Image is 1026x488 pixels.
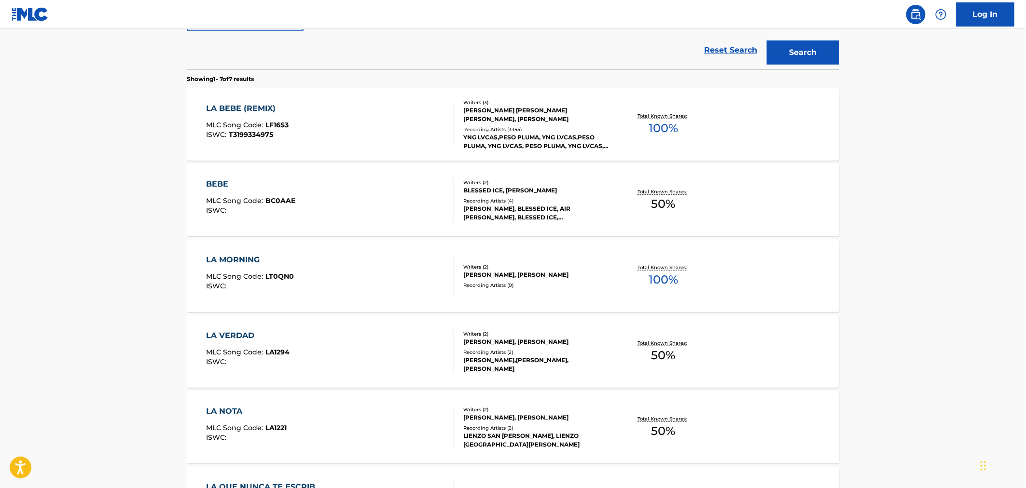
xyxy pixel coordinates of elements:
a: Reset Search [699,40,762,61]
p: Showing 1 - 7 of 7 results [187,75,254,83]
p: Total Known Shares: [638,339,689,347]
span: MLC Song Code : [207,423,266,432]
span: ISWC : [207,130,229,139]
span: LF16S3 [266,121,289,129]
a: BEBEMLC Song Code:BC0AAEISWC:Writers (2)BLESSED ICE, [PERSON_NAME]Recording Artists (4)[PERSON_NA... [187,164,839,236]
div: Writers ( 2 ) [463,179,609,186]
a: LA BEBE (REMIX)MLC Song Code:LF16S3ISWC:T3199334975Writers (3)[PERSON_NAME] [PERSON_NAME] [PERSON... [187,88,839,161]
span: LT0QN0 [266,272,294,281]
img: search [910,9,922,20]
span: 100 % [649,120,678,137]
a: LA VERDADMLC Song Code:LA1294ISWC:Writers (2)[PERSON_NAME], [PERSON_NAME]Recording Artists (2)[PE... [187,315,839,388]
p: Total Known Shares: [638,188,689,195]
span: ISWC : [207,206,229,215]
span: MLC Song Code : [207,348,266,356]
div: Recording Artists ( 2 ) [463,424,609,432]
div: LA VERDAD [207,330,290,341]
div: Help [931,5,951,24]
span: MLC Song Code : [207,121,266,129]
span: 100 % [649,271,678,288]
a: Public Search [906,5,926,24]
span: 50 % [652,195,676,213]
img: MLC Logo [12,7,49,21]
div: [PERSON_NAME], BLESSED ICE, AIR [PERSON_NAME], BLESSED ICE,[PERSON_NAME] [PERSON_NAME], BLESSED I... [463,204,609,222]
span: 50 % [652,422,676,440]
div: Recording Artists ( 4 ) [463,197,609,204]
div: [PERSON_NAME], [PERSON_NAME] [463,271,609,279]
div: Recording Artists ( 2 ) [463,349,609,356]
div: Recording Artists ( 0 ) [463,282,609,289]
div: BLESSED ICE, [PERSON_NAME] [463,186,609,195]
span: LA1294 [266,348,290,356]
div: Recording Artists ( 3355 ) [463,126,609,133]
div: Writers ( 2 ) [463,263,609,271]
span: ISWC : [207,357,229,366]
div: Drag [981,451,986,480]
a: LA NOTAMLC Song Code:LA1221ISWC:Writers (2)[PERSON_NAME], [PERSON_NAME]Recording Artists (2)LIENZ... [187,391,839,463]
span: T3199334975 [229,130,274,139]
span: MLC Song Code : [207,196,266,205]
span: MLC Song Code : [207,272,266,281]
div: LIENZO SAN [PERSON_NAME], LIENZO [GEOGRAPHIC_DATA][PERSON_NAME] [463,432,609,449]
p: Total Known Shares: [638,264,689,271]
p: Total Known Shares: [638,415,689,422]
div: LA NOTA [207,406,287,417]
div: [PERSON_NAME],[PERSON_NAME], [PERSON_NAME] [463,356,609,373]
div: YNG LVCAS,PESO PLUMA, YNG LVCAS,PESO PLUMA, YNG LVCAS, PESO PLUMA, YNG LVCAS, YNG LVCAS [463,133,609,150]
span: LA1221 [266,423,287,432]
iframe: Chat Widget [978,442,1026,488]
div: [PERSON_NAME], [PERSON_NAME] [463,413,609,422]
div: [PERSON_NAME] [PERSON_NAME] [PERSON_NAME], [PERSON_NAME] [463,106,609,123]
a: Log In [957,2,1014,27]
span: BC0AAE [266,196,296,205]
div: [PERSON_NAME], [PERSON_NAME] [463,338,609,346]
div: Writers ( 2 ) [463,330,609,338]
div: LA BEBE (REMIX) [207,103,289,114]
div: LA MORNING [207,254,294,266]
span: ISWC : [207,282,229,290]
button: Search [767,41,839,65]
p: Total Known Shares: [638,112,689,120]
a: LA MORNINGMLC Song Code:LT0QN0ISWC:Writers (2)[PERSON_NAME], [PERSON_NAME]Recording Artists (0)To... [187,240,839,312]
div: BEBE [207,178,296,190]
div: Writers ( 3 ) [463,99,609,106]
span: 50 % [652,347,676,364]
span: ISWC : [207,433,229,442]
img: help [935,9,947,20]
div: Writers ( 2 ) [463,406,609,413]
